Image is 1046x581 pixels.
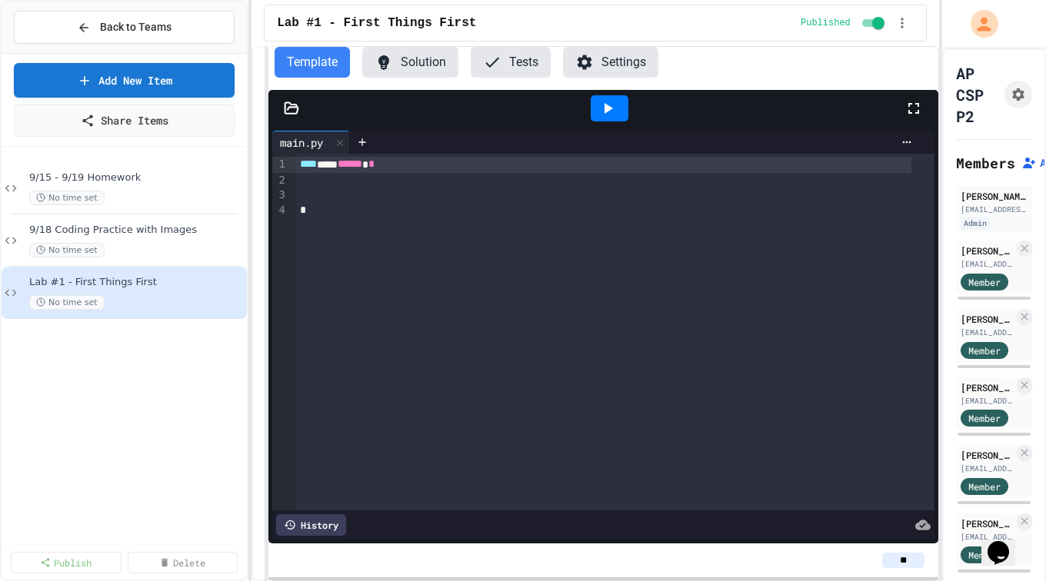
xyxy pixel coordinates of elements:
[11,552,122,573] a: Publish
[29,171,244,184] span: 9/15 - 9/19 Homework
[563,47,658,78] button: Settings
[14,63,235,98] a: Add New Item
[961,204,1028,215] div: [EMAIL_ADDRESS][DOMAIN_NAME]
[801,14,888,32] div: Content is published and visible to students
[29,224,244,237] span: 9/18 Coding Practice with Images
[961,531,1014,543] div: [EMAIL_ADDRESS][DOMAIN_NAME]
[968,548,1001,562] span: Member
[1004,81,1032,108] button: Assignment Settings
[272,173,288,188] div: 2
[471,47,551,78] button: Tests
[801,17,851,29] span: Published
[956,62,998,127] h1: AP CSP P2
[961,380,1014,394] div: [PERSON_NAME]
[29,276,244,289] span: Lab #1 - First Things First
[968,480,1001,493] span: Member
[362,47,458,78] button: Solution
[961,258,1014,270] div: [EMAIL_ADDRESS][DOMAIN_NAME]
[961,244,1014,257] div: [PERSON_NAME]
[981,520,1031,566] iframe: chat widget
[956,152,1015,174] h2: Members
[968,411,1001,425] span: Member
[961,463,1014,474] div: [EMAIL_ADDRESS][DOMAIN_NAME]
[277,14,476,32] span: Lab #1 - First Things First
[961,516,1014,530] div: [PERSON_NAME] [PERSON_NAME]
[272,188,288,203] div: 3
[272,203,288,218] div: 4
[954,6,1002,41] div: My Account
[128,552,238,573] a: Delete
[14,11,235,44] button: Back to Teams
[14,104,235,137] a: Share Items
[100,19,172,35] span: Back to Teams
[272,131,350,154] div: main.py
[961,217,990,230] div: Admin
[29,295,105,310] span: No time set
[961,312,1014,326] div: [PERSON_NAME]
[272,157,288,173] div: 1
[961,189,1028,203] div: [PERSON_NAME]
[275,47,350,78] button: Template
[272,134,331,151] div: main.py
[961,448,1014,462] div: [PERSON_NAME]
[961,395,1014,407] div: [EMAIL_ADDRESS][DOMAIN_NAME]
[29,191,105,205] span: No time set
[276,514,346,536] div: History
[968,344,1001,357] span: Member
[968,275,1001,289] span: Member
[29,243,105,257] span: No time set
[961,327,1014,338] div: [EMAIL_ADDRESS][DOMAIN_NAME]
